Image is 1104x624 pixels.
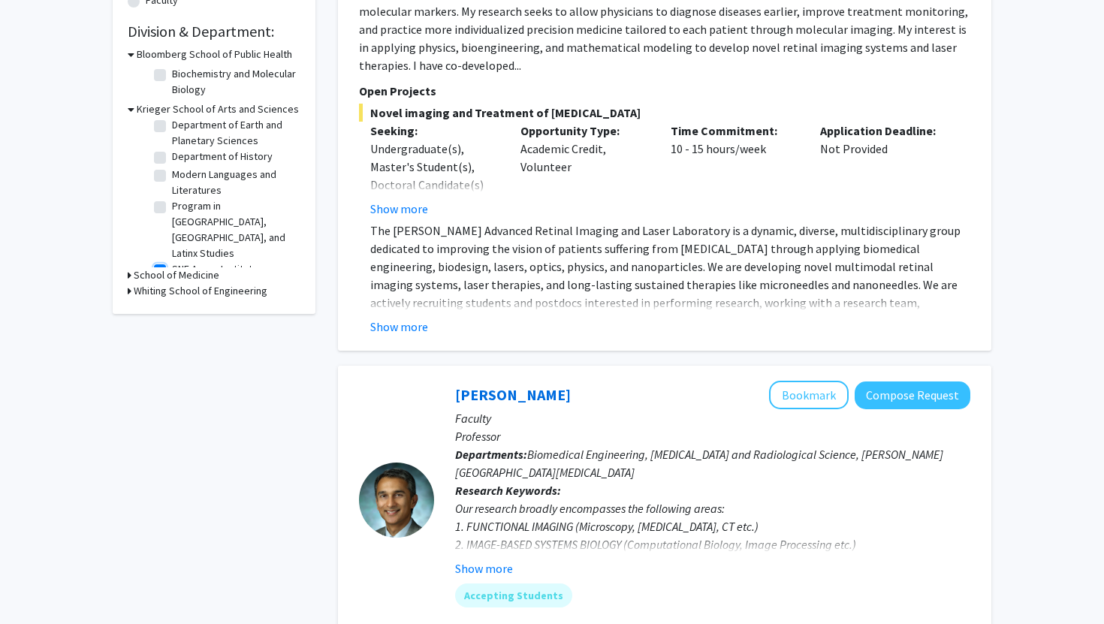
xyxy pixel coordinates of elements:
[134,283,267,299] h3: Whiting School of Engineering
[809,122,959,218] div: Not Provided
[359,104,970,122] span: Novel imaging and Treatment of [MEDICAL_DATA]
[455,409,970,427] p: Faculty
[520,122,648,140] p: Opportunity Type:
[370,140,498,320] div: Undergraduate(s), Master's Student(s), Doctoral Candidate(s) (PhD, MD, DMD, PharmD, etc.), Postdo...
[172,149,273,164] label: Department of History
[370,222,970,366] p: The [PERSON_NAME] Advanced Retinal Imaging and Laser Laboratory is a dynamic, diverse, multidisci...
[172,198,297,261] label: Program in [GEOGRAPHIC_DATA], [GEOGRAPHIC_DATA], and Latinx Studies
[359,82,970,100] p: Open Projects
[659,122,810,218] div: 10 - 15 hours/week
[11,556,64,613] iframe: Chat
[172,167,297,198] label: Modern Languages and Literatures
[370,200,428,218] button: Show more
[137,47,292,62] h3: Bloomberg School of Public Health
[370,122,498,140] p: Seeking:
[370,318,428,336] button: Show more
[128,23,300,41] h2: Division & Department:
[455,499,970,589] div: Our research broadly encompasses the following areas: 1. FUNCTIONAL IMAGING (Microscopy, [MEDICAL...
[172,117,297,149] label: Department of Earth and Planetary Sciences
[172,66,297,98] label: Biochemistry and Molecular Biology
[671,122,798,140] p: Time Commitment:
[455,427,970,445] p: Professor
[455,385,571,404] a: [PERSON_NAME]
[820,122,948,140] p: Application Deadline:
[455,583,572,607] mat-chip: Accepting Students
[769,381,849,409] button: Add Arvind Pathak to Bookmarks
[509,122,659,218] div: Academic Credit, Volunteer
[137,101,299,117] h3: Krieger School of Arts and Sciences
[172,261,258,277] label: SNF Agora Institute
[455,559,513,577] button: Show more
[455,483,561,498] b: Research Keywords:
[455,447,527,462] b: Departments:
[455,447,943,480] span: Biomedical Engineering, [MEDICAL_DATA] and Radiological Science, [PERSON_NAME][GEOGRAPHIC_DATA][M...
[134,267,219,283] h3: School of Medicine
[855,381,970,409] button: Compose Request to Arvind Pathak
